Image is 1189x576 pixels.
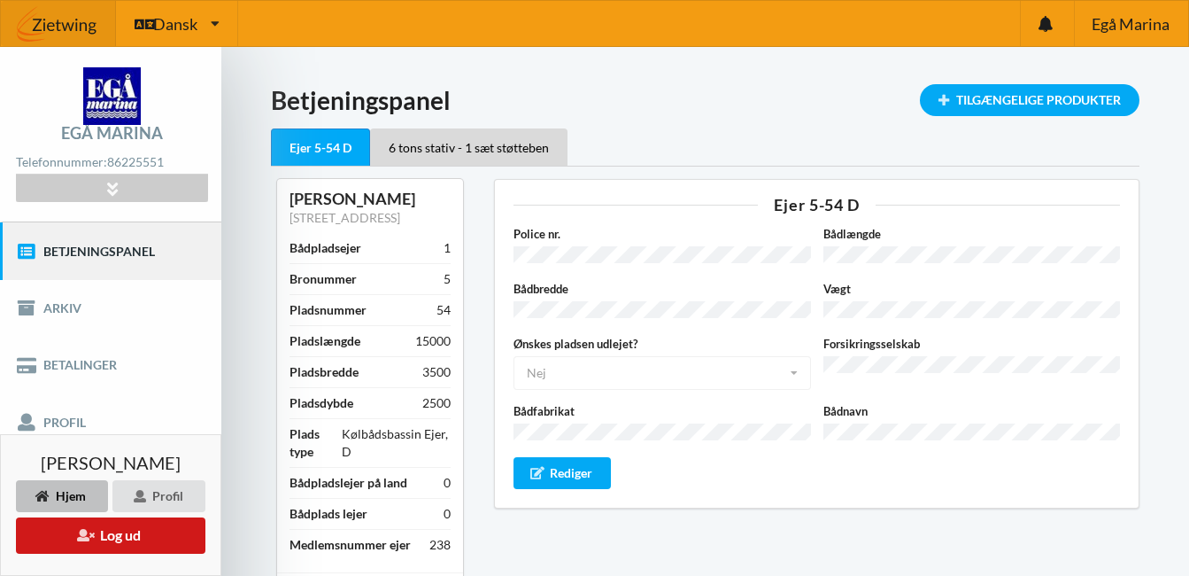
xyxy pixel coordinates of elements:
div: Medlemsnummer ejer [290,536,411,554]
label: Bådfabrikat [513,402,810,420]
div: 54 [436,301,451,319]
label: Bådnavn [823,402,1120,420]
div: 6 tons stativ - 1 sæt støtteben [370,128,567,166]
label: Bådlængde [823,225,1120,243]
div: 3500 [422,363,451,381]
h1: Betjeningspanel [271,84,1139,116]
div: Pladsbredde [290,363,359,381]
div: Ejer 5-54 D [513,197,1120,213]
div: Bronummer [290,270,357,288]
div: Bådplads lejer [290,505,367,523]
span: [PERSON_NAME] [41,454,181,471]
div: Tilgængelige Produkter [920,84,1139,116]
a: [STREET_ADDRESS] [290,210,400,225]
div: Telefonnummer: [16,151,207,175]
div: Pladsdybde [290,394,353,412]
span: Dansk [153,16,197,32]
div: Pladslængde [290,332,360,350]
div: Rediger [513,457,611,489]
div: Ejer 5-54 D [271,128,370,167]
div: 1 [444,239,451,257]
label: Vægt [823,280,1120,298]
div: Bådpladslejer på land [290,474,407,492]
div: Plads type [290,425,342,461]
div: Kølbådsbassin Ejer, D [342,425,451,461]
div: 0 [444,505,451,523]
img: logo [83,67,141,125]
label: Forsikringsselskab [823,335,1120,353]
label: Police nr. [513,225,810,243]
div: 2500 [422,394,451,412]
div: Profil [112,480,205,512]
div: Pladsnummer [290,301,367,319]
button: Log ud [16,518,205,554]
div: 15000 [415,332,451,350]
div: Hjem [16,480,108,512]
label: Bådbredde [513,280,810,298]
div: 0 [444,474,451,492]
div: 5 [444,270,451,288]
span: Egå Marina [1092,16,1170,32]
div: 238 [429,536,451,554]
div: [PERSON_NAME] [290,189,451,209]
div: Egå Marina [61,125,163,141]
div: Bådpladsejer [290,239,361,257]
label: Ønskes pladsen udlejet? [513,335,810,353]
strong: 86225551 [107,154,164,169]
